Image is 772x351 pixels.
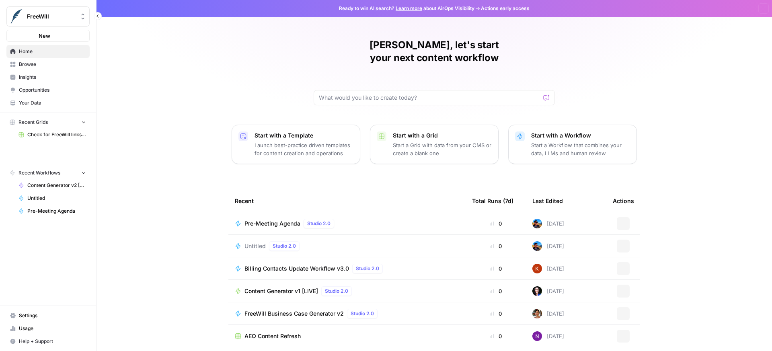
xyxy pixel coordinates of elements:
div: [DATE] [532,331,564,341]
span: Settings [19,312,86,319]
a: Insights [6,71,90,84]
button: Recent Workflows [6,167,90,179]
span: FreeWill Business Case Generator v2 [244,310,344,318]
button: Recent Grids [6,116,90,128]
div: Recent [235,190,459,212]
span: Insights [19,74,86,81]
div: Last Edited [532,190,563,212]
img: tqfto6xzj03xihz2u5tjniycm4e3 [532,309,542,318]
div: [DATE] [532,241,564,251]
p: Launch best-practice driven templates for content creation and operations [255,141,353,157]
div: 0 [472,332,519,340]
span: Studio 2.0 [356,265,379,272]
a: Pre-Meeting AgendaStudio 2.0 [235,219,459,228]
p: Start with a Workflow [531,131,630,140]
span: Browse [19,61,86,68]
button: Start with a GridStart a Grid with data from your CMS or create a blank one [370,125,499,164]
span: Recent Workflows [18,169,60,177]
div: [DATE] [532,264,564,273]
img: qbv1ulvrwtta9e8z8l6qv22o0bxd [532,286,542,296]
div: 0 [472,265,519,273]
a: Billing Contacts Update Workflow v3.0Studio 2.0 [235,264,459,273]
a: UntitledStudio 2.0 [235,241,459,251]
span: Content Generator v2 [DRAFT] [27,182,86,189]
span: Studio 2.0 [351,310,374,317]
h1: [PERSON_NAME], let's start your next content workflow [314,39,555,64]
span: New [39,32,50,40]
span: AEO Content Refresh [244,332,301,340]
button: Help + Support [6,335,90,348]
div: [DATE] [532,286,564,296]
span: Studio 2.0 [307,220,331,227]
span: Content Generator v1 [LIVE] [244,287,318,295]
span: Pre-Meeting Agenda [27,207,86,215]
input: What would you like to create today? [319,94,540,102]
span: Check for FreeWill links on partner's external website [27,131,86,138]
a: Learn more [396,5,422,11]
a: Content Generator v2 [DRAFT] [15,179,90,192]
span: Pre-Meeting Agenda [244,220,300,228]
span: Help + Support [19,338,86,345]
span: Opportunities [19,86,86,94]
span: Untitled [27,195,86,202]
img: kedmmdess6i2jj5txyq6cw0yj4oc [532,331,542,341]
img: guc7rct96eu9q91jrjlizde27aab [532,219,542,228]
span: Untitled [244,242,266,250]
a: Usage [6,322,90,335]
a: Content Generator v1 [LIVE]Studio 2.0 [235,286,459,296]
p: Start a Workflow that combines your data, LLMs and human review [531,141,630,157]
a: Check for FreeWill links on partner's external website [15,128,90,141]
p: Start a Grid with data from your CMS or create a blank one [393,141,492,157]
a: Settings [6,309,90,322]
p: Start with a Grid [393,131,492,140]
span: FreeWill [27,12,76,21]
span: Studio 2.0 [325,287,348,295]
span: Ready to win AI search? about AirOps Visibility [339,5,474,12]
a: Opportunities [6,84,90,96]
div: Actions [613,190,634,212]
img: guc7rct96eu9q91jrjlizde27aab [532,241,542,251]
span: Your Data [19,99,86,107]
span: Home [19,48,86,55]
span: Usage [19,325,86,332]
img: e74y9dfsxe4powjyqu60jp5it5vi [532,264,542,273]
button: Start with a TemplateLaunch best-practice driven templates for content creation and operations [232,125,360,164]
button: New [6,30,90,42]
a: Home [6,45,90,58]
img: FreeWill Logo [9,9,24,24]
button: Workspace: FreeWill [6,6,90,27]
div: [DATE] [532,309,564,318]
a: AEO Content Refresh [235,332,459,340]
button: Start with a WorkflowStart a Workflow that combines your data, LLMs and human review [508,125,637,164]
div: 0 [472,220,519,228]
div: 0 [472,310,519,318]
div: 0 [472,242,519,250]
div: 0 [472,287,519,295]
span: Billing Contacts Update Workflow v3.0 [244,265,349,273]
a: Browse [6,58,90,71]
p: Start with a Template [255,131,353,140]
span: Actions early access [481,5,530,12]
a: Pre-Meeting Agenda [15,205,90,218]
div: Total Runs (7d) [472,190,513,212]
a: Your Data [6,96,90,109]
a: FreeWill Business Case Generator v2Studio 2.0 [235,309,459,318]
div: [DATE] [532,219,564,228]
span: Studio 2.0 [273,242,296,250]
a: Untitled [15,192,90,205]
span: Recent Grids [18,119,48,126]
